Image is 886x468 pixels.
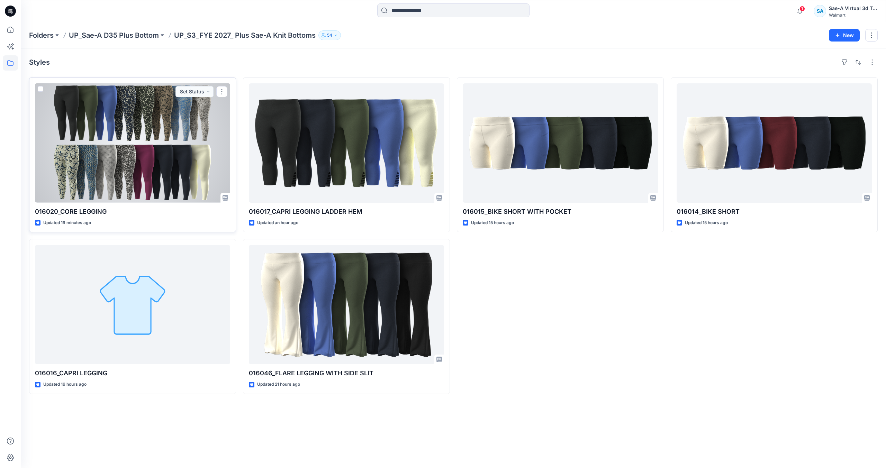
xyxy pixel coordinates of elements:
div: Sae-A Virtual 3d Team [829,4,877,12]
p: Updated 15 hours ago [471,219,514,227]
p: Updated an hour ago [257,219,298,227]
p: 016014_BIKE SHORT [677,207,872,217]
p: Updated 19 minutes ago [43,219,91,227]
a: 016016_CAPRI LEGGING [35,245,230,364]
p: 54 [327,31,332,39]
p: Updated 15 hours ago [685,219,728,227]
span: 1 [799,6,805,11]
button: 54 [318,30,341,40]
a: 016017_CAPRI LEGGING LADDER HEM [249,83,444,203]
a: 016046_FLARE LEGGING WITH SIDE SLIT [249,245,444,364]
p: 016046_FLARE LEGGING WITH SIDE SLIT [249,368,444,378]
p: Updated 21 hours ago [257,381,300,388]
p: 016016_CAPRI LEGGING [35,368,230,378]
a: 016014_BIKE SHORT [677,83,872,203]
div: Walmart [829,12,877,18]
a: 016020_CORE LEGGING [35,83,230,203]
h4: Styles [29,58,50,66]
a: UP_Sae-A D35 Plus Bottom [69,30,159,40]
p: 016015_BIKE SHORT WITH POCKET [463,207,658,217]
a: Folders [29,30,54,40]
p: 016020_CORE LEGGING [35,207,230,217]
div: SA [814,5,826,17]
button: New [829,29,860,42]
p: 016017_CAPRI LEGGING LADDER HEM [249,207,444,217]
p: Updated 16 hours ago [43,381,87,388]
p: UP_S3_FYE 2027_ Plus Sae-A Knit Bottoms [174,30,316,40]
a: 016015_BIKE SHORT WITH POCKET [463,83,658,203]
